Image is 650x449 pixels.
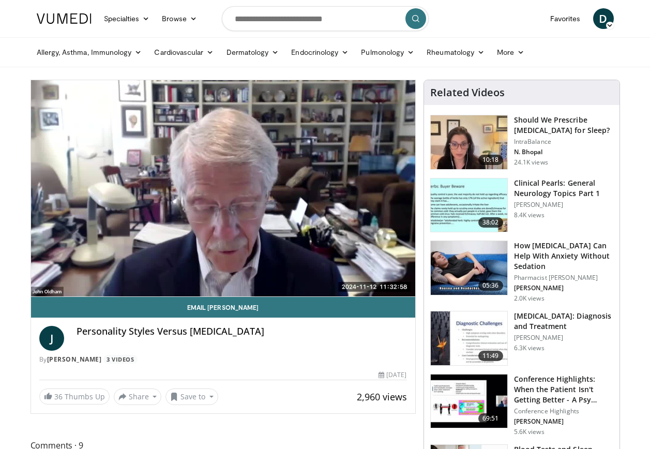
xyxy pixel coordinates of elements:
button: Share [114,388,162,405]
p: [PERSON_NAME] [514,201,613,209]
a: Email [PERSON_NAME] [31,297,415,318]
a: Rheumatology [420,42,491,63]
a: Dermatology [220,42,285,63]
span: 36 [54,392,63,401]
a: Specialties [98,8,156,29]
p: 5.6K views [514,428,545,436]
p: 24.1K views [514,158,548,167]
a: 3 Videos [103,355,138,364]
p: Conference Highlights [514,407,613,415]
p: Pharmacist [PERSON_NAME] [514,274,613,282]
a: 11:49 [MEDICAL_DATA]: Diagnosis and Treatment [PERSON_NAME] 6.3K views [430,311,613,366]
span: 69:51 [478,413,503,424]
span: 10:18 [478,155,503,165]
img: 4362ec9e-0993-4580-bfd4-8e18d57e1d49.150x105_q85_crop-smart_upscale.jpg [431,375,507,428]
span: 11:49 [478,351,503,361]
h4: Related Videos [430,86,505,99]
p: [PERSON_NAME] [514,284,613,292]
p: N. Bhopal [514,148,613,156]
p: [PERSON_NAME] [514,417,613,426]
a: 05:36 How [MEDICAL_DATA] Can Help With Anxiety Without Sedation Pharmacist [PERSON_NAME] [PERSON_... [430,241,613,303]
p: IntraBalance [514,138,613,146]
h3: [MEDICAL_DATA]: Diagnosis and Treatment [514,311,613,332]
p: 8.4K views [514,211,545,219]
a: 69:51 Conference Highlights: When the Patient Isn't Getting Better - A Psy… Conference Highlights... [430,374,613,436]
img: 6e0bc43b-d42b-409a-85fd-0f454729f2ca.150x105_q85_crop-smart_upscale.jpg [431,311,507,365]
a: J [39,326,64,351]
a: Endocrinology [285,42,355,63]
video-js: Video Player [31,80,415,297]
img: 7bfe4765-2bdb-4a7e-8d24-83e30517bd33.150x105_q85_crop-smart_upscale.jpg [431,241,507,295]
span: 05:36 [478,280,503,291]
p: [PERSON_NAME] [514,334,613,342]
p: 6.3K views [514,344,545,352]
div: [DATE] [379,370,406,380]
a: Allergy, Asthma, Immunology [31,42,148,63]
h3: Should We Prescribe [MEDICAL_DATA] for Sleep? [514,115,613,136]
a: Browse [156,8,203,29]
a: Favorites [544,8,587,29]
img: f7087805-6d6d-4f4e-b7c8-917543aa9d8d.150x105_q85_crop-smart_upscale.jpg [431,115,507,169]
button: Save to [165,388,218,405]
span: 38:02 [478,217,503,228]
h3: Clinical Pearls: General Neurology Topics Part 1 [514,178,613,199]
span: 2,960 views [357,391,407,403]
img: 91ec4e47-6cc3-4d45-a77d-be3eb23d61cb.150x105_q85_crop-smart_upscale.jpg [431,178,507,232]
h4: Personality Styles Versus [MEDICAL_DATA] [77,326,407,337]
h3: How [MEDICAL_DATA] Can Help With Anxiety Without Sedation [514,241,613,272]
p: 2.0K views [514,294,545,303]
a: [PERSON_NAME] [47,355,102,364]
h3: Conference Highlights: When the Patient Isn't Getting Better - A Psy… [514,374,613,405]
div: By [39,355,407,364]
a: Cardiovascular [148,42,220,63]
img: VuMedi Logo [37,13,92,24]
a: More [491,42,531,63]
a: 10:18 Should We Prescribe [MEDICAL_DATA] for Sleep? IntraBalance N. Bhopal 24.1K views [430,115,613,170]
a: D [593,8,614,29]
a: 38:02 Clinical Pearls: General Neurology Topics Part 1 [PERSON_NAME] 8.4K views [430,178,613,233]
input: Search topics, interventions [222,6,429,31]
a: Pulmonology [355,42,420,63]
a: 36 Thumbs Up [39,388,110,405]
